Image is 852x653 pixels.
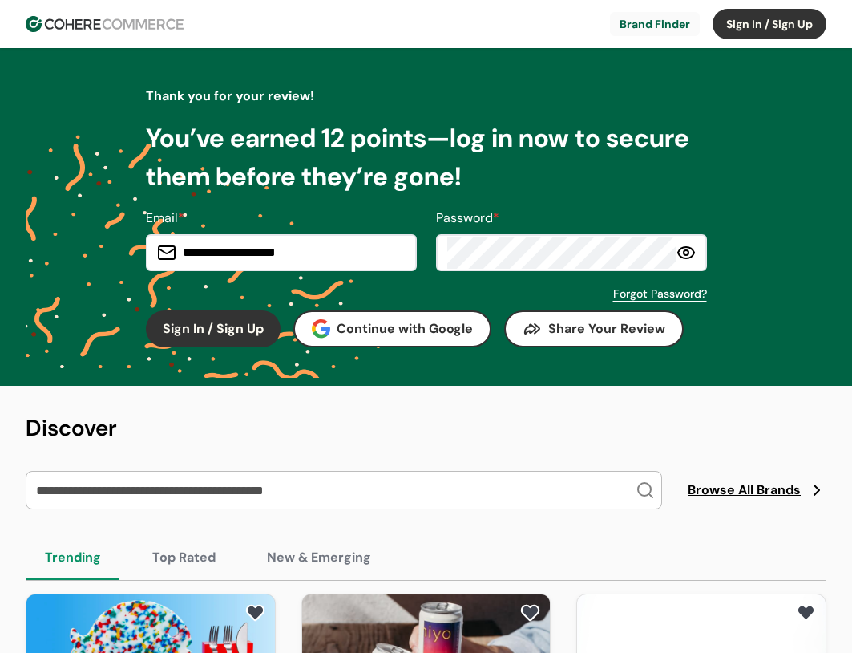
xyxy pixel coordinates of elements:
button: Sign In / Sign Up [146,310,281,347]
button: Sign In / Sign Up [713,9,826,39]
button: New & Emerging [248,535,390,580]
button: add to favorite [793,601,819,625]
p: Thank you for your review! [146,87,707,106]
button: Share Your Review [504,310,684,347]
span: Email [146,209,178,226]
a: Browse All Brands [688,481,826,500]
img: Cohere Logo [26,16,184,32]
a: Forgot Password? [613,286,707,302]
span: Browse All Brands [688,481,801,500]
button: Trending [26,535,120,580]
div: Continue with Google [312,319,474,339]
span: Discover [26,413,117,443]
button: Top Rated [133,535,235,580]
button: add to favorite [517,601,543,625]
button: Continue with Google [293,310,492,347]
span: Password [436,209,493,226]
button: add to favorite [242,601,269,625]
p: You’ve earned 12 points—log in now to secure them before they’re gone! [146,119,707,196]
